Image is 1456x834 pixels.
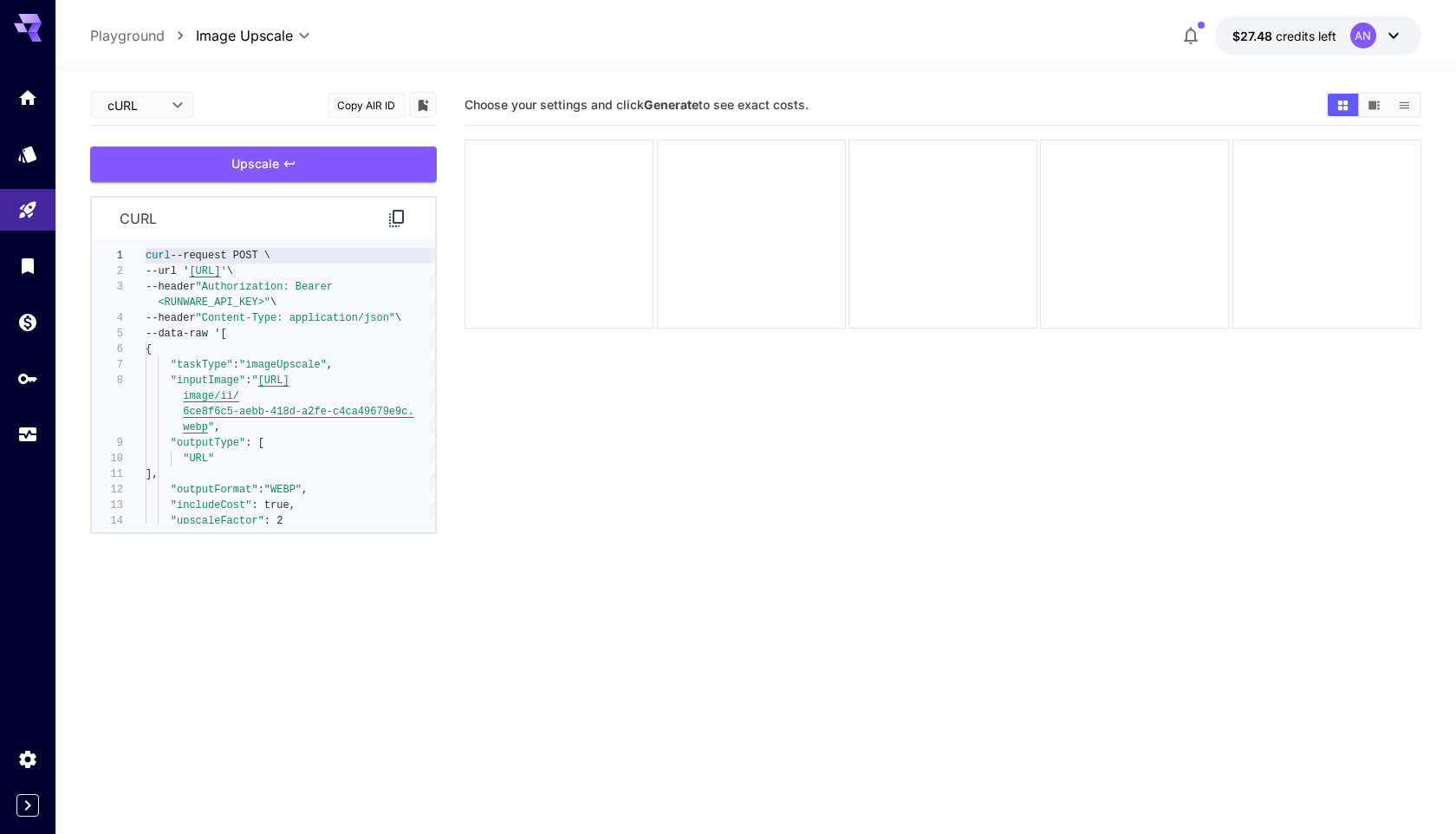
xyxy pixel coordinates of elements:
span: ], [146,468,158,480]
span: : 2 [264,515,283,527]
div: 6 [92,342,123,357]
div: Playground [17,199,38,221]
button: Show media in video view [1359,94,1389,116]
div: 10 [92,451,123,466]
span: , [327,359,333,371]
div: 7 [92,357,123,373]
span: Upscale [231,153,279,175]
div: 3 [92,279,123,295]
div: 8 [92,373,123,388]
span: Image Upscale [196,25,293,46]
span: \ [227,265,233,277]
span: , [302,484,308,496]
span: "upscaleFactor" [171,515,264,527]
div: 13 [92,498,123,513]
span: <RUNWARE_API_KEY>" [159,296,271,309]
span: Choose your settings and click to see exact costs. [465,97,809,112]
button: $27.47543AN [1215,16,1421,55]
span: --request POST \ [171,250,270,262]
div: Wallet [17,311,38,333]
button: Copy AIR ID [328,93,406,118]
div: 2 [92,264,123,279]
span: image/ii/ [184,390,240,402]
span: , [215,421,221,433]
span: "taskType" [171,359,233,371]
span: [URL] [258,375,289,387]
p: curl [120,208,157,229]
div: API Keys [17,368,38,389]
span: "Authorization: Bearer [196,281,333,293]
button: Show media in list view [1389,94,1420,116]
div: Usage [17,424,38,446]
span: { [146,343,152,355]
span: "outputFormat" [171,484,258,496]
div: 9 [92,435,123,451]
div: 4 [92,310,123,326]
span: \ [395,312,401,324]
span: : [ [246,437,265,449]
div: Library [17,255,38,277]
div: AN [1350,23,1376,49]
span: --data-raw '[ [146,328,227,340]
div: Show media in grid viewShow media in video viewShow media in list view [1326,92,1421,118]
div: Models [17,143,38,165]
div: 12 [92,482,123,498]
button: Upscale [90,147,437,182]
span: : true, [252,499,296,511]
div: 5 [92,326,123,342]
span: webp [184,421,209,433]
span: "inputImage" [171,375,245,387]
div: 11 [92,466,123,482]
span: $27.48 [1232,29,1276,43]
div: $27.47543 [1232,27,1336,45]
div: Settings [17,748,38,770]
div: Home [17,87,38,108]
a: Playground [90,25,165,46]
b: Generate [644,97,699,112]
span: 6ce8f6c5-aebb-418d-a2fe-c4ca49679e9c. [184,406,414,418]
span: : [233,359,239,371]
span: --header [146,312,196,324]
span: : [258,484,264,496]
span: "outputType" [171,437,245,449]
span: "Content-Type: application/json" [196,312,395,324]
span: [URL] [190,265,221,277]
span: " [208,421,214,433]
span: "WEBP" [264,484,302,496]
span: --header [146,281,196,293]
span: credits left [1276,29,1336,43]
div: 14 [92,513,123,529]
button: Show media in grid view [1328,94,1358,116]
span: "includeCost" [171,499,252,511]
span: : [246,375,252,387]
span: ' [221,265,227,277]
span: "imageUpscale" [239,359,327,371]
nav: breadcrumb [90,25,196,46]
span: cURL [107,96,161,114]
span: curl [146,250,171,262]
span: \ [270,296,276,309]
button: Add to library [415,94,431,115]
div: 1 [92,248,123,264]
button: Expand sidebar [16,794,39,817]
span: "URL" [184,453,215,465]
span: " [252,375,258,387]
span: --url ' [146,265,189,277]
